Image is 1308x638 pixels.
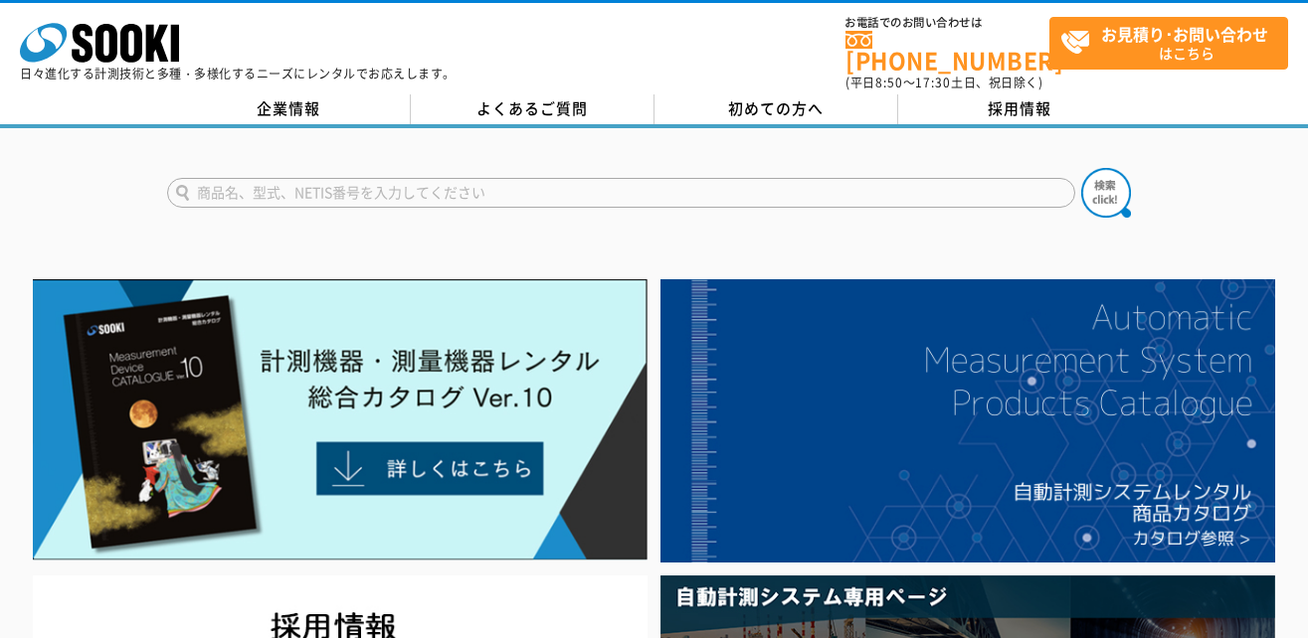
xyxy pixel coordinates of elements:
a: お見積り･お問い合わせはこちら [1049,17,1288,70]
span: 8:50 [875,74,903,91]
p: 日々進化する計測技術と多種・多様化するニーズにレンタルでお応えします。 [20,68,456,80]
strong: お見積り･お問い合わせ [1101,22,1268,46]
span: はこちら [1060,18,1287,68]
span: 初めての方へ [728,97,824,119]
a: [PHONE_NUMBER] [845,31,1049,72]
img: btn_search.png [1081,168,1131,218]
img: Catalog Ver10 [33,279,649,561]
a: 採用情報 [898,94,1142,124]
input: 商品名、型式、NETIS番号を入力してください [167,178,1075,208]
img: 自動計測システムカタログ [660,279,1276,562]
span: お電話でのお問い合わせは [845,17,1049,29]
span: (平日 ～ 土日、祝日除く) [845,74,1042,91]
a: 初めての方へ [654,94,898,124]
a: 企業情報 [167,94,411,124]
span: 17:30 [915,74,951,91]
a: よくあるご質問 [411,94,654,124]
